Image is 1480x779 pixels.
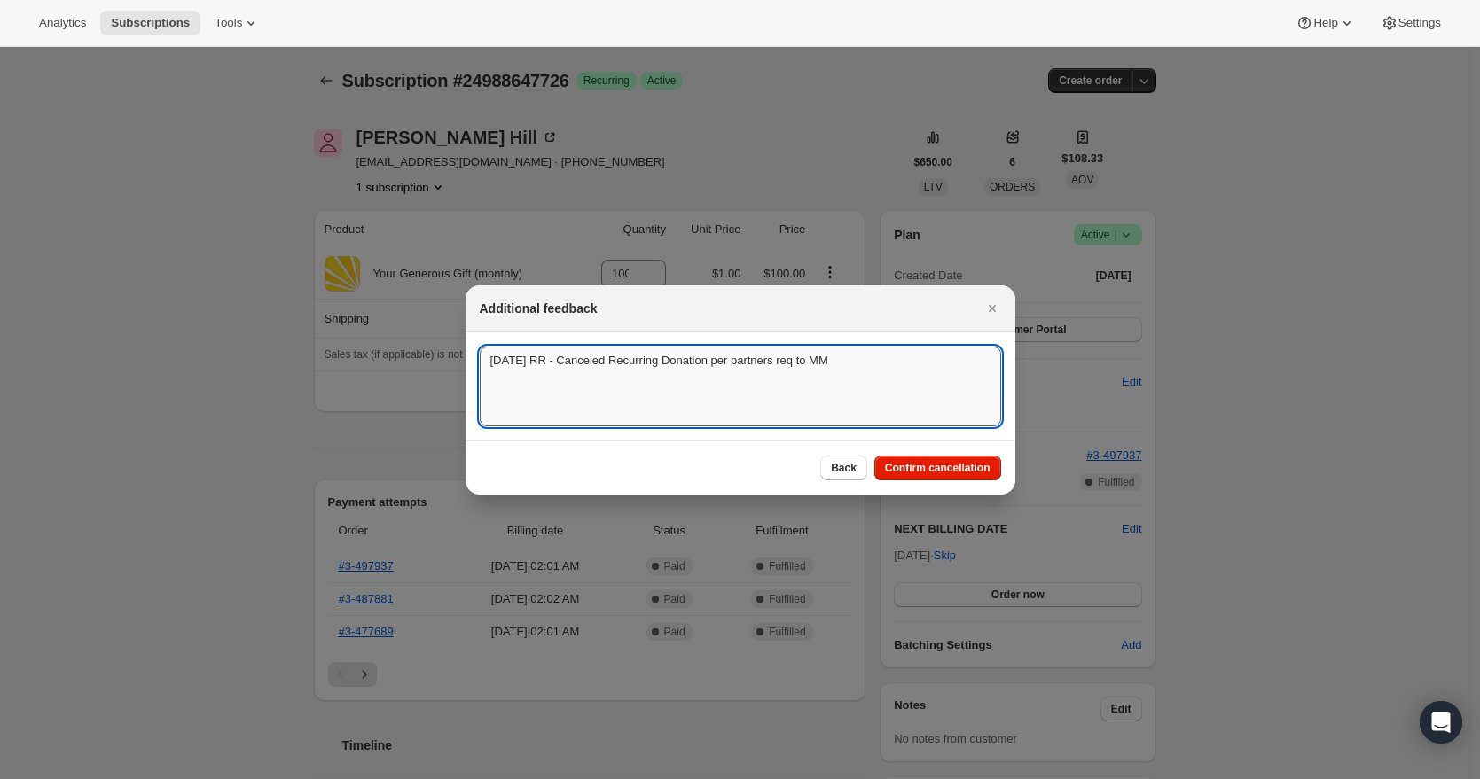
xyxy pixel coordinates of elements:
h2: Additional feedback [480,300,598,317]
div: Open Intercom Messenger [1420,701,1462,744]
button: Settings [1370,11,1452,35]
span: Settings [1398,16,1441,30]
span: Tools [215,16,242,30]
textarea: [DATE] RR - Canceled Recurring Donation per partners req to MM [480,347,1001,426]
button: Confirm cancellation [874,456,1001,480]
span: Back [831,461,857,475]
button: Subscriptions [100,11,200,35]
button: Help [1285,11,1366,35]
button: Tools [204,11,270,35]
button: Analytics [28,11,97,35]
span: Help [1313,16,1337,30]
span: Subscriptions [111,16,190,30]
span: Confirm cancellation [885,461,991,475]
button: Back [820,456,867,480]
button: Close [980,296,1005,321]
span: Analytics [39,16,86,30]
